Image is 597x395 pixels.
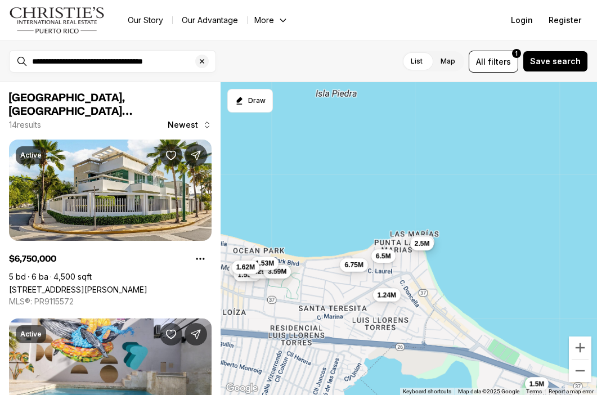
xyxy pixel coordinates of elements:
[160,144,182,167] button: Save Property: 2220 CALLE PARK BLVD
[414,239,429,248] span: 2.5M
[252,267,270,276] span: 2.29M
[119,12,172,28] a: Our Story
[185,144,207,167] button: Share Property
[267,267,286,276] span: 3.59M
[161,114,218,136] button: Newest
[227,89,273,113] button: Start drawing
[9,92,173,144] span: [GEOGRAPHIC_DATA], [GEOGRAPHIC_DATA][PERSON_NAME] Single-Family Homes for Sale
[549,388,594,394] a: Report a map error
[569,336,591,359] button: Zoom in
[504,9,540,32] button: Login
[523,51,588,72] button: Save search
[185,323,207,345] button: Share Property
[237,270,256,279] span: 1.53M
[511,16,533,25] span: Login
[263,265,290,279] button: 3.59M
[410,237,434,250] button: 2.5M
[542,9,588,32] button: Register
[9,285,147,294] a: 2220 CALLE PARK BLVD, SAN JUAN PR, 00913
[344,261,363,270] span: 6.75M
[247,265,275,279] button: 2.29M
[530,57,581,66] span: Save search
[255,258,273,267] span: 1.53M
[515,49,518,58] span: 1
[526,388,542,394] a: Terms (opens in new tab)
[488,56,511,68] span: filters
[160,323,182,345] button: Save Property: 27 MAR MEDITERRANEO
[250,256,278,270] button: 1.53M
[20,151,42,160] p: Active
[410,235,434,249] button: 3.5M
[231,260,259,273] button: 1.62M
[476,56,486,68] span: All
[402,51,432,71] label: List
[524,376,549,390] button: 1.5M
[469,51,518,73] button: Allfilters1
[229,263,253,276] button: 1.7M
[9,7,105,34] img: logo
[195,51,216,72] button: Clear search input
[375,252,390,261] span: 6.5M
[189,248,212,270] button: Property options
[340,258,367,272] button: 6.75M
[236,262,254,271] span: 1.62M
[173,12,247,28] a: Our Advantage
[549,16,581,25] span: Register
[377,290,396,299] span: 1.24M
[432,51,464,71] label: Map
[9,120,41,129] p: 14 results
[372,288,400,302] button: 1.24M
[233,268,261,281] button: 1.53M
[458,388,519,394] span: Map data ©2025 Google
[371,249,395,263] button: 6.5M
[20,330,42,339] p: Active
[168,120,198,129] span: Newest
[529,379,544,388] span: 1.5M
[248,12,295,28] button: More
